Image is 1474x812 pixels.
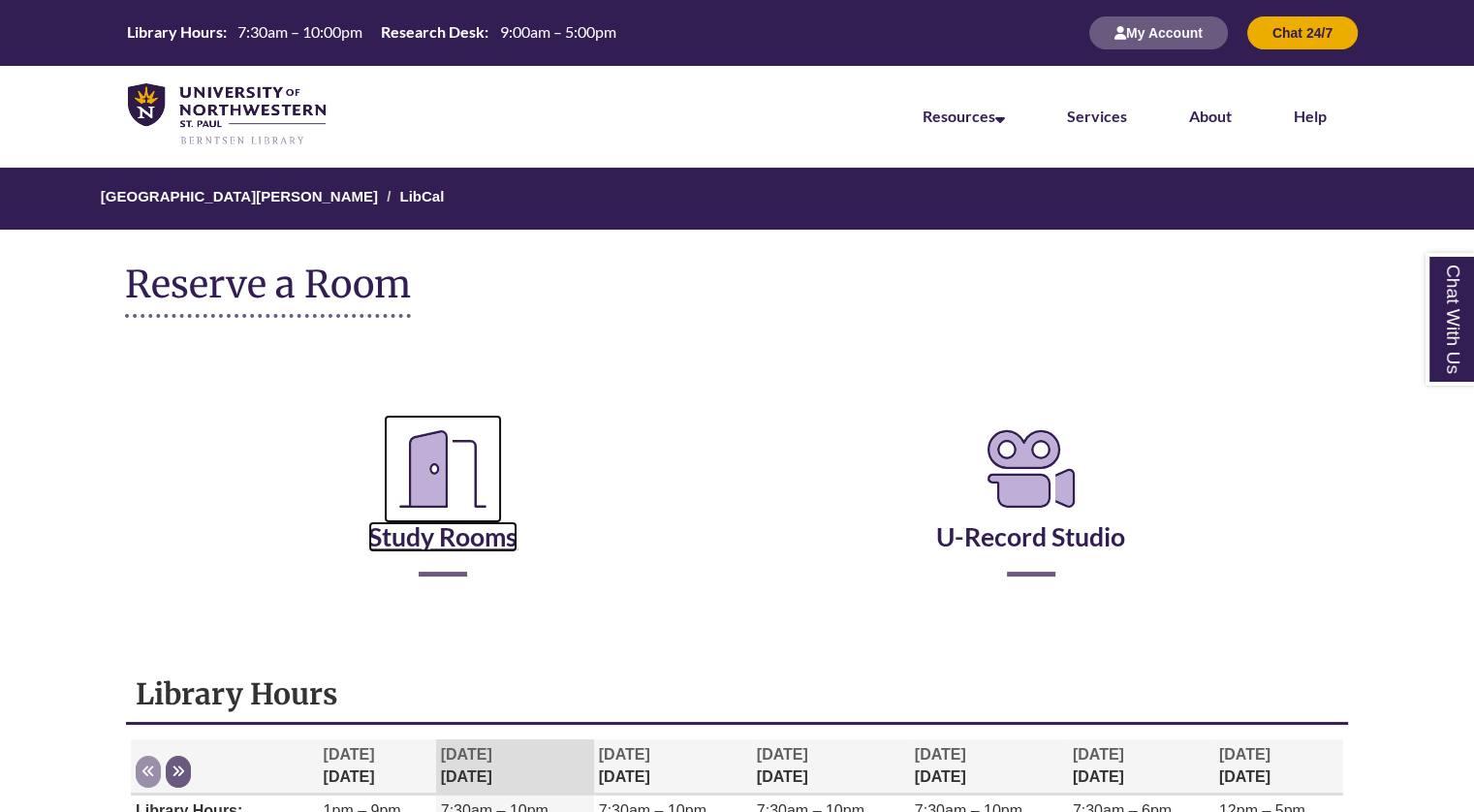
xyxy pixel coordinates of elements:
h1: Library Hours [136,675,1338,712]
span: [DATE] [1073,746,1124,763]
th: Library Hours: [119,21,230,43]
span: 9:00am – 5:00pm [500,22,616,41]
th: [DATE] [1214,739,1343,795]
span: [DATE] [599,746,650,763]
span: [DATE] [915,746,966,763]
a: U-Record Studio [936,473,1125,552]
a: Chat 24/7 [1247,24,1358,41]
h1: Reserve a Room [125,264,411,318]
button: My Account [1089,16,1228,49]
span: [DATE] [1219,746,1270,763]
span: [DATE] [441,746,492,763]
button: Previous week [136,756,161,788]
a: [GEOGRAPHIC_DATA][PERSON_NAME] [101,188,378,204]
a: My Account [1089,24,1228,41]
span: 7:30am – 10:00pm [237,22,362,41]
img: UNWSP Library Logo [128,83,326,146]
th: [DATE] [910,739,1068,795]
th: [DATE] [319,739,436,795]
span: [DATE] [757,746,808,763]
a: Help [1294,107,1327,125]
th: [DATE] [752,739,910,795]
table: Hours Today [119,21,623,43]
span: [DATE] [324,746,375,763]
nav: Breadcrumb [125,168,1349,230]
th: Research Desk: [373,21,491,43]
button: Next week [166,756,191,788]
a: Hours Today [119,21,623,45]
a: About [1189,107,1232,125]
a: Services [1067,107,1127,125]
a: Resources [923,107,1005,125]
div: Reserve a Room [125,366,1349,634]
th: [DATE] [436,739,594,795]
a: Study Rooms [368,473,517,552]
th: [DATE] [594,739,752,795]
th: [DATE] [1068,739,1214,795]
button: Chat 24/7 [1247,16,1358,49]
a: LibCal [399,188,444,204]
